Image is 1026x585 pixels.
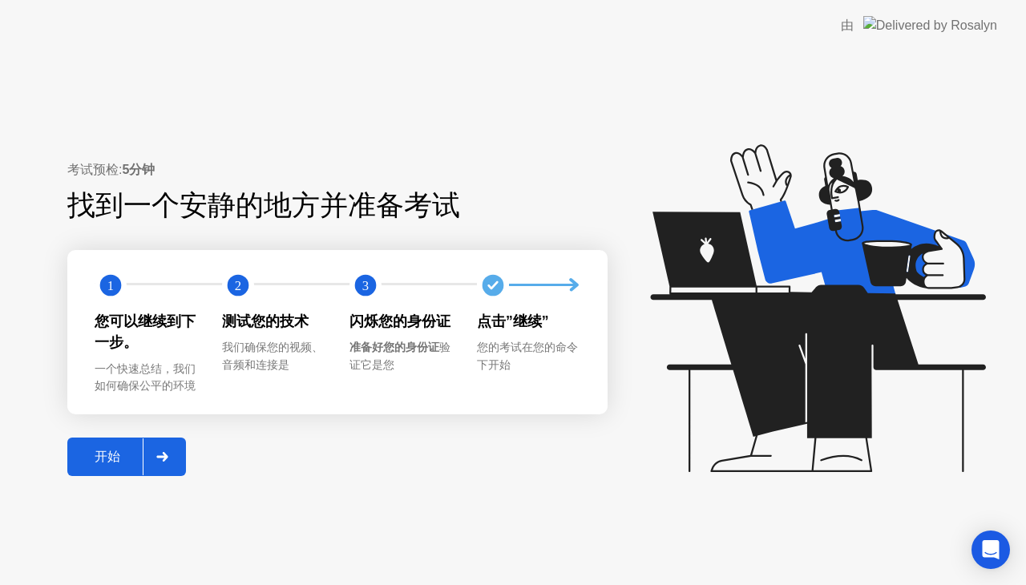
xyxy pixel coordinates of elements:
text: 2 [235,278,241,293]
b: 准备好您的身份证 [349,341,439,353]
div: 闪烁您的身份证 [349,311,451,332]
text: 1 [107,278,114,293]
div: 您可以继续到下一步。 [95,311,196,353]
div: 由 [841,16,854,35]
img: Delivered by Rosalyn [863,16,997,34]
div: 考试预检: [67,160,608,180]
div: 找到一个安静的地方并准备考试 [67,184,608,227]
div: 测试您的技术 [222,311,324,332]
div: 您的考试在您的命令下开始 [477,339,579,373]
div: 我们确保您的视频、音频和连接是 [222,339,324,373]
div: 验证它是您 [349,339,451,373]
div: 点击”继续” [477,311,579,332]
button: 开始 [67,438,186,476]
div: Open Intercom Messenger [971,531,1010,569]
div: 一个快速总结，我们如何确保公平的环境 [95,361,196,395]
b: 5分钟 [122,163,155,176]
text: 3 [362,278,369,293]
div: 开始 [72,449,143,466]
